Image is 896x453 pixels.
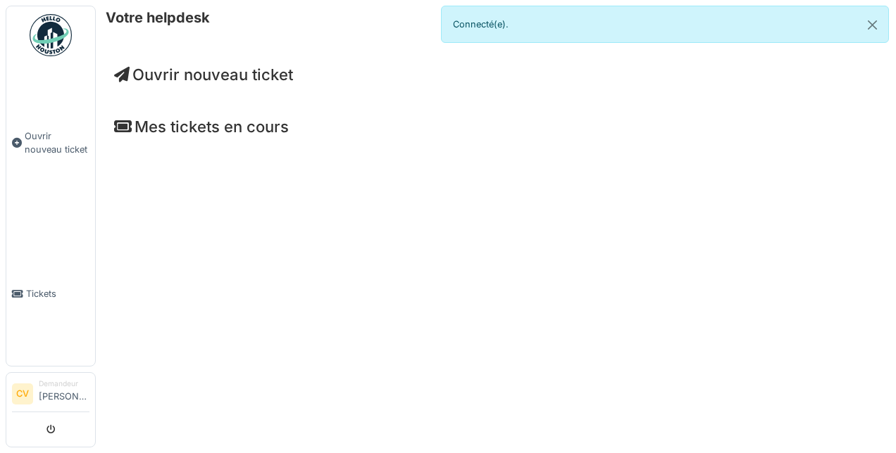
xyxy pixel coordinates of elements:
h6: Votre helpdesk [106,9,210,26]
span: Tickets [26,287,89,300]
div: Connecté(e). [441,6,889,43]
a: Tickets [6,222,95,366]
a: CV Demandeur[PERSON_NAME] [12,378,89,412]
a: Ouvrir nouveau ticket [6,64,95,222]
li: [PERSON_NAME] [39,378,89,409]
span: Ouvrir nouveau ticket [25,129,89,156]
button: Close [857,6,888,44]
div: Demandeur [39,378,89,389]
img: Badge_color-CXgf-gQk.svg [30,14,72,56]
a: Ouvrir nouveau ticket [114,65,293,84]
li: CV [12,383,33,404]
h4: Mes tickets en cours [114,117,878,136]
